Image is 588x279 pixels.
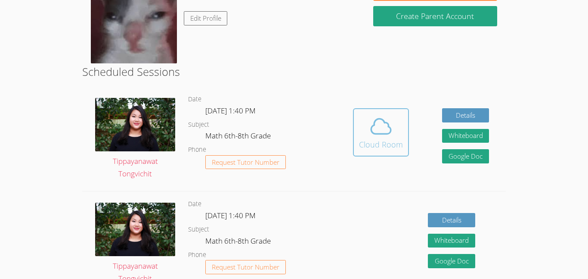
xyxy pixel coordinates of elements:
[188,199,201,210] dt: Date
[188,224,209,235] dt: Subject
[95,203,175,256] img: IMG_0561.jpeg
[205,155,286,169] button: Request Tutor Number
[428,234,475,248] button: Whiteboard
[188,144,206,155] dt: Phone
[212,264,279,270] span: Request Tutor Number
[442,108,489,122] a: Details
[205,235,272,250] dd: Math 6th-8th Grade
[442,149,489,163] a: Google Doc
[428,254,475,268] a: Google Doc
[359,138,403,150] div: Cloud Room
[188,94,201,105] dt: Date
[95,98,175,180] a: Tippayanawat Tongvichit
[428,213,475,227] a: Details
[373,6,497,26] button: Create Parent Account
[82,63,506,80] h2: Scheduled Sessions
[205,106,256,116] span: [DATE] 1:40 PM
[205,210,256,220] span: [DATE] 1:40 PM
[442,129,489,143] button: Whiteboard
[212,159,279,166] span: Request Tutor Number
[205,260,286,274] button: Request Tutor Number
[353,108,409,157] button: Cloud Room
[184,11,228,25] a: Edit Profile
[95,98,175,151] img: IMG_0561.jpeg
[188,250,206,260] dt: Phone
[205,130,272,144] dd: Math 6th-8th Grade
[188,119,209,130] dt: Subject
